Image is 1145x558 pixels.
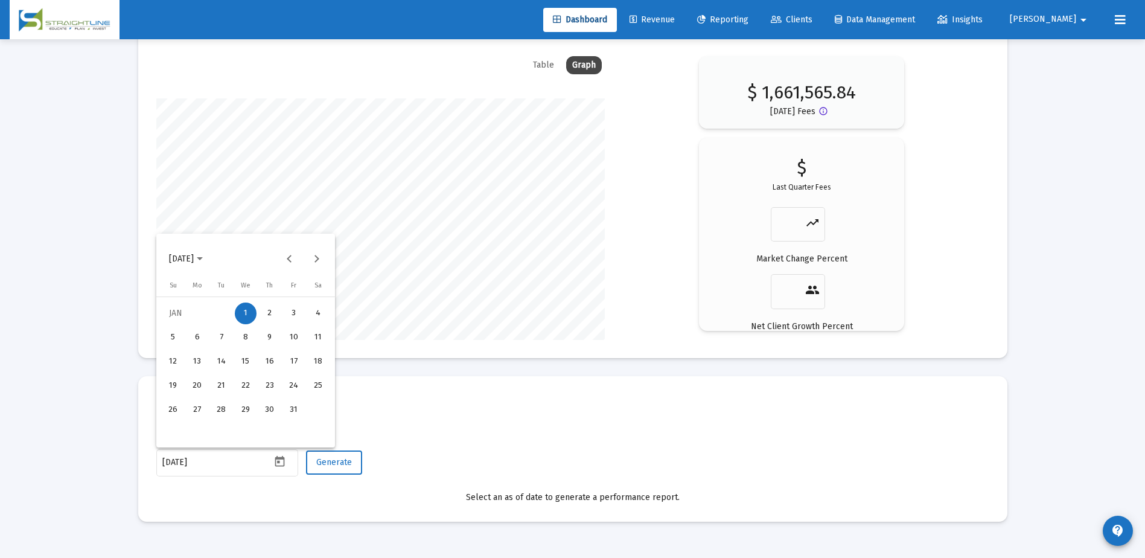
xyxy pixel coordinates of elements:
button: 2025-01-08 [234,325,258,350]
div: 11 [307,327,329,348]
div: 6 [187,327,208,348]
div: 14 [211,351,232,373]
button: 2025-01-28 [209,398,234,422]
span: We [241,281,250,289]
span: [DATE] [169,254,194,264]
button: 2025-01-09 [258,325,282,350]
button: 2025-01-02 [258,301,282,325]
button: 2025-01-20 [185,374,209,398]
div: 30 [259,399,281,421]
span: Tu [218,281,225,289]
button: 2025-01-11 [306,325,330,350]
div: 8 [235,327,257,348]
button: 2025-01-18 [306,350,330,374]
span: Sa [314,281,322,289]
span: Su [170,281,177,289]
button: 2025-01-14 [209,350,234,374]
button: 2025-01-27 [185,398,209,422]
div: 17 [283,351,305,373]
div: 4 [307,303,329,324]
div: 20 [187,375,208,397]
button: 2025-01-13 [185,350,209,374]
td: JAN [161,301,234,325]
div: 26 [162,399,184,421]
button: 2025-01-04 [306,301,330,325]
button: Previous month [277,247,301,271]
div: 29 [235,399,257,421]
button: Next month [304,247,328,271]
div: 22 [235,375,257,397]
div: 16 [259,351,281,373]
button: 2025-01-23 [258,374,282,398]
div: 1 [235,303,257,324]
button: 2025-01-05 [161,325,185,350]
div: 15 [235,351,257,373]
button: 2025-01-06 [185,325,209,350]
button: 2025-01-19 [161,374,185,398]
button: Choose month and year [159,247,212,271]
button: 2025-01-21 [209,374,234,398]
span: Fr [291,281,296,289]
div: 10 [283,327,305,348]
div: 19 [162,375,184,397]
button: 2025-01-12 [161,350,185,374]
button: 2025-01-03 [282,301,306,325]
button: 2025-01-22 [234,374,258,398]
div: 2 [259,303,281,324]
div: 25 [307,375,329,397]
button: 2025-01-25 [306,374,330,398]
div: 9 [259,327,281,348]
div: 27 [187,399,208,421]
button: 2025-01-07 [209,325,234,350]
button: 2025-01-15 [234,350,258,374]
div: 7 [211,327,232,348]
span: Mo [193,281,202,289]
div: 23 [259,375,281,397]
div: 13 [187,351,208,373]
div: 3 [283,303,305,324]
div: 28 [211,399,232,421]
button: 2025-01-26 [161,398,185,422]
button: 2025-01-10 [282,325,306,350]
div: 18 [307,351,329,373]
button: 2025-01-16 [258,350,282,374]
button: 2025-01-01 [234,301,258,325]
div: 21 [211,375,232,397]
div: 5 [162,327,184,348]
button: 2025-01-17 [282,350,306,374]
div: 24 [283,375,305,397]
button: 2025-01-31 [282,398,306,422]
div: 12 [162,351,184,373]
button: 2025-01-24 [282,374,306,398]
span: Th [266,281,273,289]
div: 31 [283,399,305,421]
button: 2025-01-29 [234,398,258,422]
button: 2025-01-30 [258,398,282,422]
